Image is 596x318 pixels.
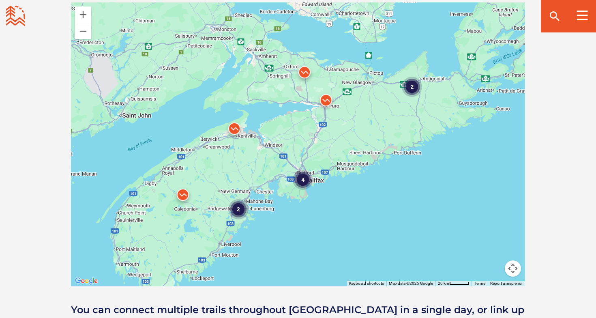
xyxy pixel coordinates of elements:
button: Keyboard shortcuts [349,281,384,286]
a: Terms [474,281,485,286]
div: 4 [293,170,313,190]
a: Open this area in Google Maps (opens a new window) [73,276,100,286]
button: Map Scale: 20 km per 45 pixels [435,281,472,286]
button: Zoom out [75,23,91,39]
button: Map camera controls [505,260,521,277]
div: 2 [402,77,422,97]
ion-icon: search [548,10,561,23]
span: Map data ©2025 Google [389,281,433,286]
img: Google [73,276,100,286]
span: 20 km [438,281,449,286]
button: Zoom in [75,6,91,23]
a: Report a map error [490,281,523,286]
div: 2 [228,199,249,219]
